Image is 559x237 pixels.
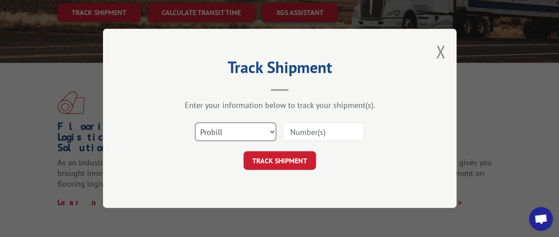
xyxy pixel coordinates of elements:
button: TRACK SHIPMENT [243,152,316,170]
h2: Track Shipment [147,61,412,78]
input: Number(s) [283,123,364,141]
div: Open chat [529,207,553,231]
div: Enter your information below to track your shipment(s). [147,100,412,111]
button: Close modal [436,40,445,63]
